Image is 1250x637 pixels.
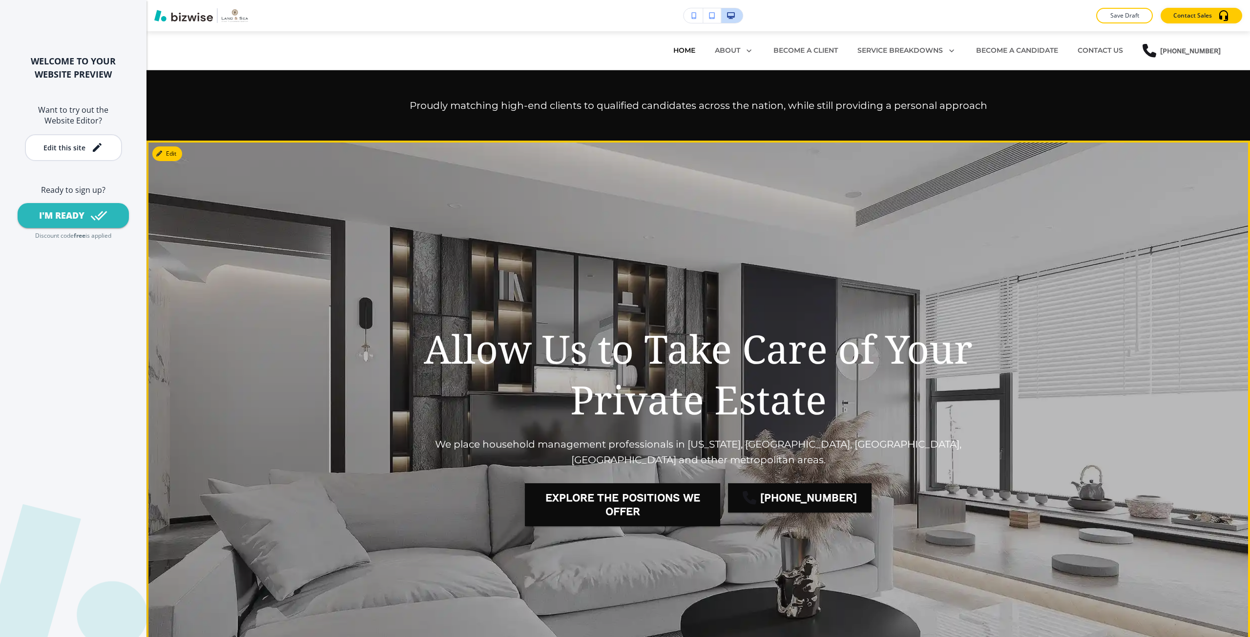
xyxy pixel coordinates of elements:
[1143,36,1221,65] a: [PHONE_NUMBER]
[222,9,248,21] img: Your Logo
[1173,11,1212,20] p: Contact Sales
[85,232,111,240] p: is applied
[1161,8,1242,23] button: Contact Sales
[152,146,182,161] button: Edit
[154,10,213,21] img: Bizwise Logo
[976,45,1058,56] p: BECOME A CANDIDATE
[16,104,131,126] h6: Want to try out the Website Editor?
[16,55,131,81] h2: WELCOME TO YOUR WEBSITE PREVIEW
[857,45,943,56] p: SERVICE BREAKDOWNS
[43,144,85,151] div: Edit this site
[25,134,122,161] button: Edit this site
[410,98,987,113] p: Proudly matching high-end clients to qualified candidates across the nation, while still providin...
[386,436,1011,468] p: We place household management professionals in [US_STATE], [GEOGRAPHIC_DATA], [GEOGRAPHIC_DATA], ...
[525,483,720,526] button: EXPLORE THE POSITIONS WE OFFER
[386,323,1011,425] h1: Allow Us to Take Care of Your Private Estate
[728,483,872,513] a: [PHONE_NUMBER]
[74,232,85,240] p: free
[16,185,131,195] h6: Ready to sign up?
[715,45,740,56] p: ABOUT
[35,232,74,240] p: Discount code
[1096,8,1153,23] button: Save Draft
[1109,11,1140,20] p: Save Draft
[673,45,695,56] p: HOME
[18,203,129,228] button: I'M READY
[39,209,84,222] div: I'M READY
[1078,45,1123,56] p: CONTACT US
[773,45,838,56] p: BECOME A CLIENT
